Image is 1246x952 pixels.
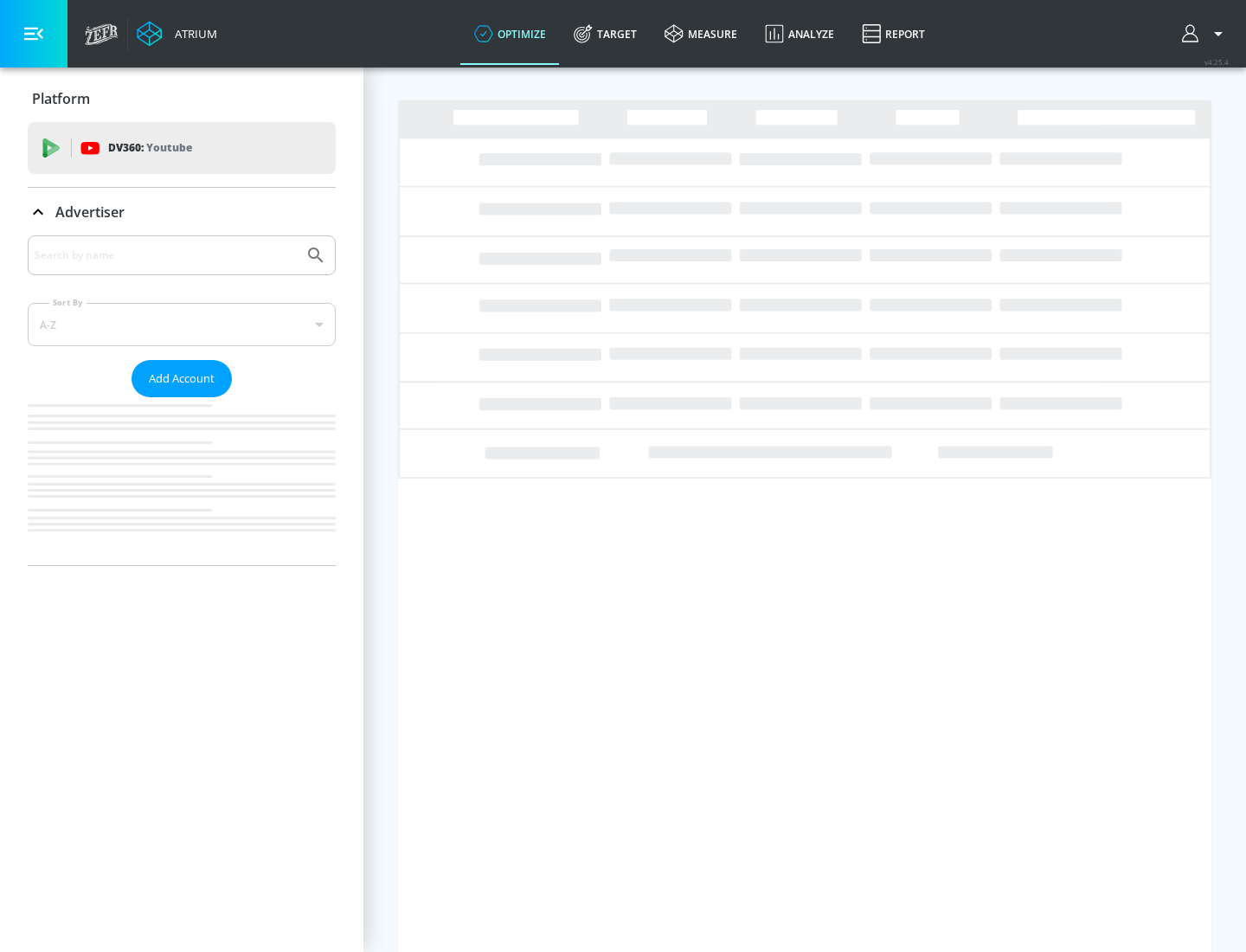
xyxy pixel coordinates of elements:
a: measure [651,3,751,65]
p: DV360: [108,138,192,158]
p: Platform [32,89,90,108]
input: Search by name [35,244,297,267]
span: v 4.25.4 [1204,57,1229,67]
div: Advertiser [28,188,336,236]
div: A-Z [28,303,336,346]
div: Platform [28,74,336,123]
div: Advertiser [28,235,336,565]
button: Add Account [132,360,232,397]
label: Sort By [49,297,87,308]
nav: list of Advertiser [28,397,336,565]
p: Advertiser [55,203,125,222]
a: Analyze [751,3,848,65]
div: DV360: Youtube [28,122,336,174]
a: Target [560,3,651,65]
div: Atrium [168,26,217,42]
a: optimize [460,3,560,65]
p: Youtube [146,138,192,157]
a: Atrium [137,21,217,47]
span: Add Account [149,369,215,389]
a: Report [848,3,939,65]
